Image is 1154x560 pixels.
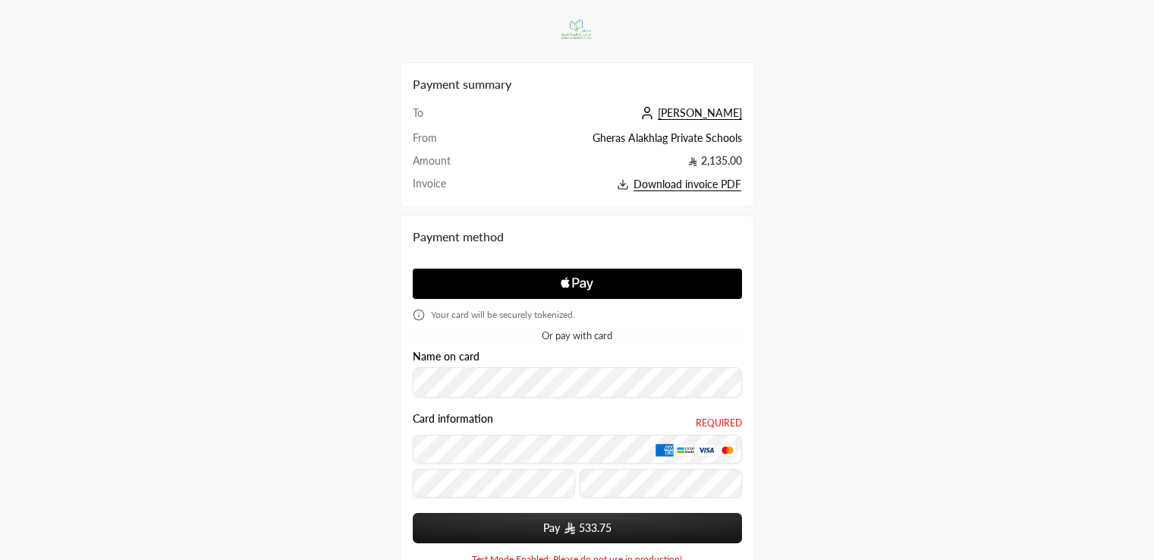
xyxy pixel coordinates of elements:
[413,435,742,464] input: Credit Card
[634,178,741,191] span: Download invoice PDF
[413,105,480,131] td: To
[718,444,737,456] img: MasterCard
[413,351,742,398] div: Name on card
[479,153,741,176] td: 2,135.00
[413,413,493,425] legend: Card information
[413,228,742,246] div: Payment method
[479,131,741,153] td: Gheras Alakhlag Private Schools
[413,153,480,176] td: Amount
[542,331,612,341] span: Or pay with card
[656,444,674,456] img: AMEX
[413,351,480,363] label: Name on card
[696,417,742,429] span: Required
[564,522,575,534] img: SAR
[658,106,742,120] span: [PERSON_NAME]
[552,9,602,50] img: Company Logo
[413,131,480,153] td: From
[579,521,612,536] span: 533.75
[413,513,742,543] button: Pay SAR533.75
[676,444,694,456] img: MADA
[580,469,742,498] input: CVC
[697,444,715,456] img: Visa
[637,106,742,119] a: [PERSON_NAME]
[479,176,741,193] button: Download invoice PDF
[413,75,742,93] h2: Payment summary
[413,176,480,193] td: Invoice
[413,469,575,498] input: Expiry date
[431,309,575,321] span: Your card will be securely tokenized.
[413,413,742,503] div: Card information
